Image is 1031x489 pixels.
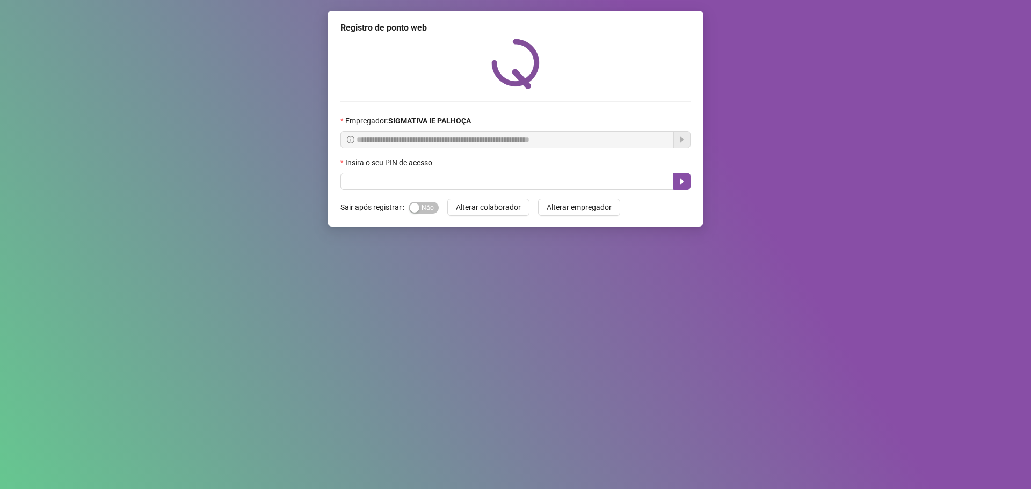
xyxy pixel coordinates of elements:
img: QRPoint [491,39,540,89]
span: Empregador : [345,115,471,127]
label: Insira o seu PIN de acesso [340,157,439,169]
span: Alterar colaborador [456,201,521,213]
span: Alterar empregador [547,201,612,213]
div: Registro de ponto web [340,21,691,34]
label: Sair após registrar [340,199,409,216]
button: Alterar colaborador [447,199,529,216]
strong: SIGMATIVA IE PALHOÇA [388,116,471,125]
span: info-circle [347,136,354,143]
span: caret-right [678,177,686,186]
button: Alterar empregador [538,199,620,216]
